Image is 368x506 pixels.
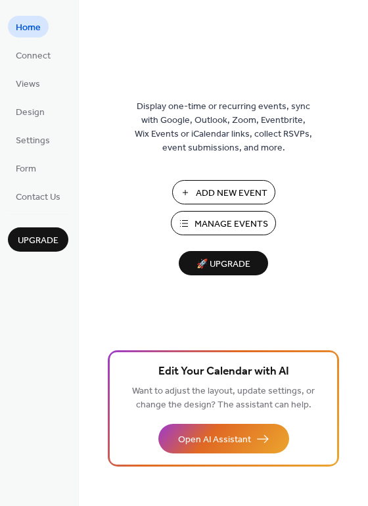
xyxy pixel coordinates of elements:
[8,101,53,122] a: Design
[16,49,51,63] span: Connect
[16,191,60,204] span: Contact Us
[8,44,58,66] a: Connect
[8,16,49,37] a: Home
[172,180,275,204] button: Add New Event
[8,185,68,207] a: Contact Us
[8,129,58,150] a: Settings
[132,382,315,414] span: Want to adjust the layout, update settings, or change the design? The assistant can help.
[179,251,268,275] button: 🚀 Upgrade
[178,433,251,447] span: Open AI Assistant
[187,256,260,273] span: 🚀 Upgrade
[16,21,41,35] span: Home
[16,78,40,91] span: Views
[195,218,268,231] span: Manage Events
[196,187,267,200] span: Add New Event
[171,211,276,235] button: Manage Events
[8,72,48,94] a: Views
[158,363,289,381] span: Edit Your Calendar with AI
[16,106,45,120] span: Design
[8,227,68,252] button: Upgrade
[135,100,312,155] span: Display one-time or recurring events, sync with Google, Outlook, Zoom, Eventbrite, Wix Events or ...
[8,157,44,179] a: Form
[18,234,58,248] span: Upgrade
[16,162,36,176] span: Form
[158,424,289,453] button: Open AI Assistant
[16,134,50,148] span: Settings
